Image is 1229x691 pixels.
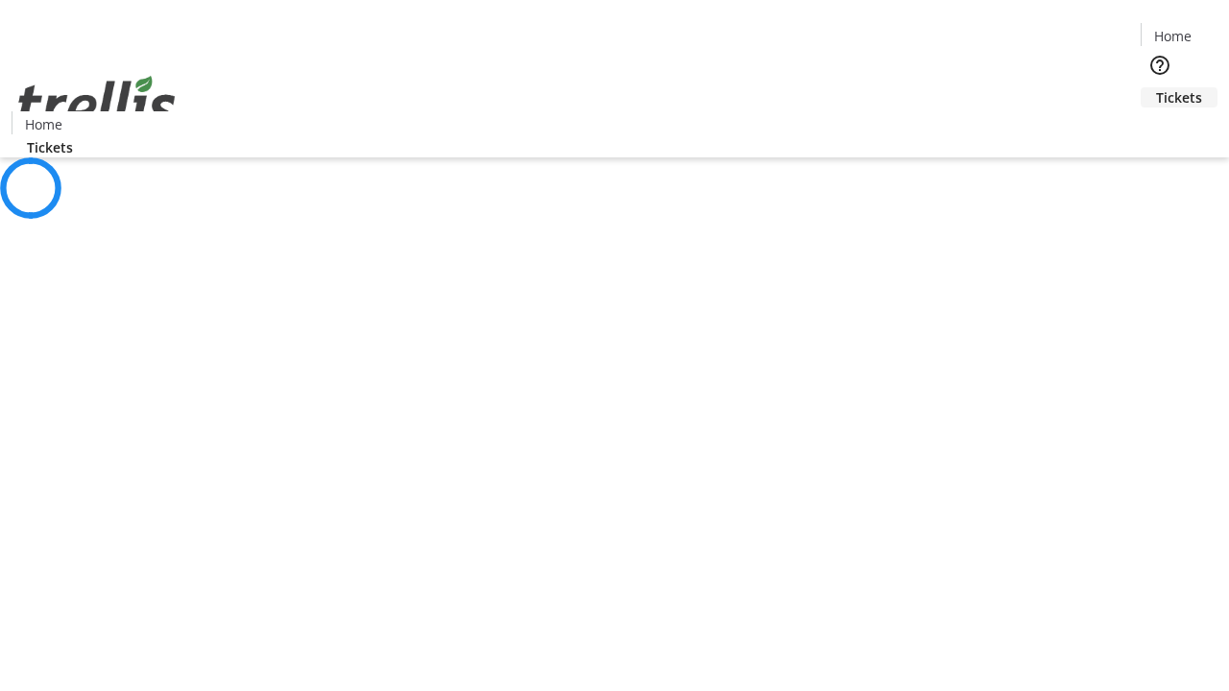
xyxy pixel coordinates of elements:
a: Home [1142,26,1203,46]
button: Help [1141,46,1179,84]
button: Cart [1141,107,1179,146]
span: Tickets [1156,87,1202,107]
a: Tickets [1141,87,1217,107]
a: Home [12,114,74,134]
span: Home [25,114,62,134]
img: Orient E2E Organization bmQ0nRot0F's Logo [12,55,182,151]
span: Tickets [27,137,73,157]
a: Tickets [12,137,88,157]
span: Home [1154,26,1192,46]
